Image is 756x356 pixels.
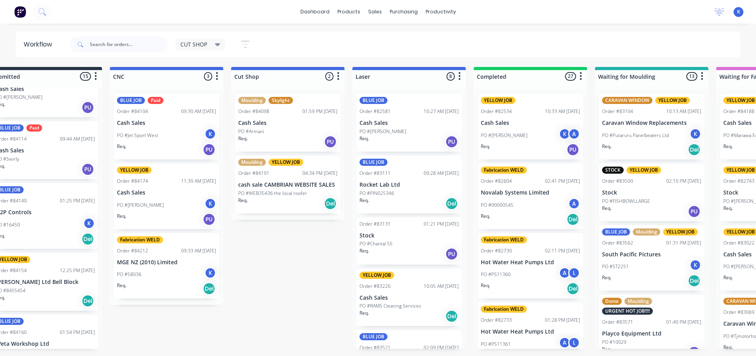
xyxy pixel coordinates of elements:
[82,233,94,245] div: Del
[545,317,580,324] div: 01:28 PM [DATE]
[481,167,527,174] div: Fabrication WELD
[481,132,528,139] p: PO #[PERSON_NAME]
[723,344,733,351] p: Req.
[238,182,337,188] p: cash sale CAMBRIAN WEBSITE SALES
[602,330,701,337] p: Playco Equipment Ltd
[238,170,269,177] div: Order #84191
[26,124,42,132] div: Paid
[359,97,387,104] div: BLUE JOB
[117,202,164,209] p: PO #[PERSON_NAME]
[602,178,633,185] div: Order #83500
[181,108,216,115] div: 09:30 AM [DATE]
[602,143,611,150] p: Req.
[445,135,458,148] div: PU
[602,263,629,270] p: PO #ST2251
[602,228,630,235] div: BLUE JOB
[568,267,580,279] div: L
[602,319,633,326] div: Order #83571
[204,128,216,140] div: K
[359,120,459,126] p: Cash Sales
[602,339,626,346] p: PO #10029
[481,143,490,150] p: Req.
[356,94,462,152] div: BLUE JOBOrder #8258110:27 AM [DATE]Cash SalesPO #[PERSON_NAME]Req.PU
[481,120,580,126] p: Cash Sales
[359,170,391,177] div: Order #83111
[568,128,580,140] div: A
[235,94,341,152] div: MouldingSkylightOrder #8409801:59 PM [DATE]Cash SalesPO #ArmaniReq.PU
[666,108,701,115] div: 10:13 AM [DATE]
[723,108,754,115] div: Order #84188
[117,132,158,139] p: PO #Jet Sport West
[481,202,513,209] p: PO #00000545
[567,143,579,156] div: PU
[83,217,95,229] div: K
[666,239,701,247] div: 01:31 PM [DATE]
[424,344,459,351] div: 02:09 PM [DATE]
[238,135,248,142] p: Req.
[545,108,580,115] div: 10:33 AM [DATE]
[602,198,650,205] p: PO #FISHBOWLLARGE
[117,189,216,196] p: Cash Sales
[269,159,303,166] div: YELLOW JOB
[296,6,334,18] a: dashboard
[359,295,459,301] p: Cash Sales
[602,274,611,281] p: Req.
[60,329,95,336] div: 01:54 PM [DATE]
[655,97,690,104] div: YELLOW JOB
[359,232,459,239] p: Stock
[568,198,580,210] div: A
[181,178,216,185] div: 11:30 AM [DATE]
[359,333,387,340] div: BLUE JOB
[422,6,460,18] div: productivity
[302,108,337,115] div: 01:59 PM [DATE]
[445,310,458,323] div: Del
[481,213,490,220] p: Req.
[356,156,462,213] div: BLUE JOBOrder #8311109:28 AM [DATE]Rocket Lab LtdPO #PIN025346Req.Del
[359,128,406,135] p: PO #[PERSON_NAME]
[626,167,661,174] div: YELLOW JOB
[82,295,94,307] div: Del
[567,213,579,226] div: Del
[481,236,527,243] div: Fabrication WELD
[602,108,633,115] div: Order #83104
[359,344,391,351] div: Order #83521
[117,167,152,174] div: YELLOW JOB
[235,156,341,213] div: MouldingYELLOW JOBOrder #8419104:34 PM [DATE]cash sale CAMBRIAN WEBSITE SALESPO #WEB35436 the loc...
[478,94,583,159] div: YELLOW JOBOrder #8253410:33 AM [DATE]Cash SalesPO #[PERSON_NAME]KAReq.PU
[481,247,512,254] div: Order #82730
[567,282,579,295] div: Del
[148,97,163,104] div: Paid
[723,239,754,247] div: Order #83022
[386,6,422,18] div: purchasing
[334,6,364,18] div: products
[737,8,740,15] span: K
[559,128,571,140] div: K
[269,97,293,104] div: Skylight
[602,132,669,139] p: PO #Putaruru Panelbeaters Ltd
[481,259,580,266] p: Hot Water Heat Pumps Ltd
[60,197,95,204] div: 01:25 PM [DATE]
[82,163,94,176] div: PU
[181,247,216,254] div: 09:33 AM [DATE]
[723,205,733,212] p: Req.
[117,259,216,266] p: MGE NZ (2010) Limited
[688,143,700,156] div: Del
[602,308,653,315] div: URGENT HOT JOB!!!!
[424,170,459,177] div: 09:28 AM [DATE]
[359,302,421,310] p: PO #RAMS Cleaning Services
[238,197,248,204] p: Req.
[117,108,148,115] div: Order #84104
[14,6,26,18] img: Factory
[114,163,219,229] div: YELLOW JOBOrder #8417411:30 AM [DATE]Cash SalesPO #[PERSON_NAME]KReq.PU
[445,197,458,210] div: Del
[602,346,611,353] p: Req.
[723,143,733,150] p: Req.
[359,272,394,279] div: YELLOW JOB
[117,97,145,104] div: BLUE JOB
[359,135,369,142] p: Req.
[481,189,580,196] p: Novalab Systems Limited
[599,163,704,221] div: STOCKYELLOW JOBOrder #8350002:10 PM [DATE]StockPO #FISHBOWLLARGEReq.PU
[117,271,141,278] p: PO #58036
[559,337,571,349] div: A
[238,190,307,197] p: PO #WEB35436 the local roofer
